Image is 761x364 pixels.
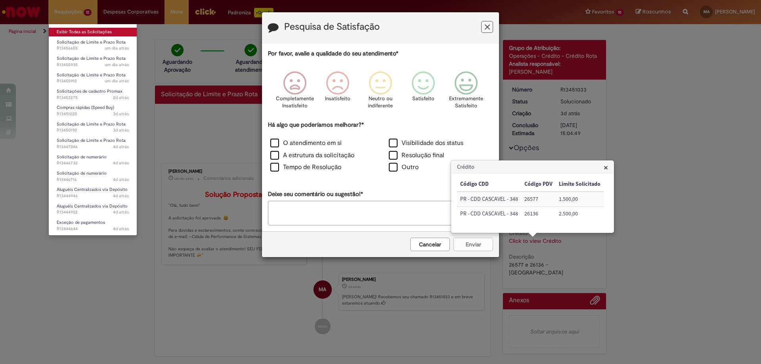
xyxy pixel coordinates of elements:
[49,28,137,36] a: Exibir Todas as Solicitações
[113,226,129,232] time: 25/08/2025 14:36:46
[521,207,556,221] td: Código PDV: 26136
[49,120,137,135] a: Aberto R13450190 : Solicitação de Limite e Prazo Rota
[57,62,129,68] span: R13455935
[113,144,129,150] time: 26/08/2025 09:38:20
[113,111,129,117] time: 27/08/2025 09:53:39
[57,121,126,127] span: Solicitação de Limite e Prazo Rota
[325,95,350,103] p: Insatisfeito
[113,209,129,215] span: 4d atrás
[556,177,604,192] th: Limite Solicitado
[113,95,129,101] time: 27/08/2025 15:42:16
[113,177,129,183] time: 26/08/2025 08:39:00
[57,193,129,199] span: R13444946
[113,193,129,199] span: 4d atrás
[276,95,314,110] p: Completamente Insatisfeito
[389,163,419,172] label: Outro
[270,139,342,148] label: O atendimento em si
[57,137,126,143] span: Solicitação de Limite e Prazo Rota
[57,170,107,176] span: Solicitação de numerário
[57,111,129,117] span: R13451220
[105,62,129,68] time: 28/08/2025 08:57:53
[49,38,137,53] a: Aberto R13456655 : Solicitação de Limite e Prazo Rota
[57,226,129,232] span: R13444644
[57,95,129,101] span: R13453275
[49,202,137,217] a: Aberto R13444922 : Aluguéis Centralizados via Depósito
[57,78,129,84] span: R13455912
[105,45,129,51] span: um dia atrás
[449,95,483,110] p: Extremamente Satisfeito
[105,62,129,68] span: um dia atrás
[317,65,358,120] div: Insatisfeito
[113,226,129,232] span: 4d atrás
[57,209,129,215] span: R13444922
[57,144,129,150] span: R13447046
[113,177,129,183] span: 4d atrás
[49,103,137,118] a: Aberto R13451220 : Compras rápidas (Speed Buy)
[113,95,129,101] span: 2d atrás
[451,160,614,233] div: Crédito
[57,72,126,78] span: Solicitação de Limite e Prazo Rota
[457,192,521,206] td: Código CDD: PR - CDD CASCAVEL - 348
[57,154,107,160] span: Solicitação de numerário
[113,160,129,166] time: 26/08/2025 08:42:22
[268,121,493,174] div: Há algo que poderíamos melhorar?*
[57,219,105,225] span: Exceção de pagamentos
[270,163,341,172] label: Tempo de Resolução
[556,207,604,221] td: Limite Solicitado: 2.500,00
[57,160,129,166] span: R13446732
[113,144,129,150] span: 4d atrás
[274,65,315,120] div: Completamente Insatisfeito
[57,187,128,192] span: Aluguéis Centralizados via Depósito
[49,87,137,102] a: Aberto R13453275 : Solicitações de cadastro Promax
[521,192,556,206] td: Código PDV: 26577
[49,54,137,69] a: Aberto R13455935 : Solicitação de Limite e Prazo Rota
[57,105,114,111] span: Compras rápidas (Speed Buy)
[49,71,137,86] a: Aberto R13455912 : Solicitação de Limite e Prazo Rota
[113,209,129,215] time: 25/08/2025 15:19:04
[446,65,486,120] div: Extremamente Satisfeito
[389,139,463,148] label: Visibilidade dos status
[457,207,521,221] td: Código CDD: PR - CDD CASCAVEL - 348
[49,218,137,233] a: Aberto R13444644 : Exceção de pagamentos
[366,95,395,110] p: Neutro ou indiferente
[113,111,129,117] span: 3d atrás
[389,151,444,160] label: Resolução final
[49,136,137,151] a: Aberto R13447046 : Solicitação de Limite e Prazo Rota
[49,153,137,168] a: Aberto R13446732 : Solicitação de numerário
[270,151,354,160] label: A estrutura da solicitação
[412,95,434,103] p: Satisfeito
[521,177,556,192] th: Código PDV
[268,50,398,58] label: Por favor, avalie a qualidade do seu atendimento*
[57,45,129,51] span: R13456655
[410,238,450,251] button: Cancelar
[49,169,137,184] a: Aberto R13446716 : Solicitação de numerário
[604,163,608,172] button: Close
[284,22,380,32] label: Pesquisa de Satisfação
[113,127,129,133] time: 26/08/2025 18:22:25
[105,45,129,51] time: 28/08/2025 10:26:23
[48,24,137,236] ul: Requisições
[604,162,608,173] span: ×
[57,88,122,94] span: Solicitações de cadastro Promax
[556,192,604,206] td: Limite Solicitado: 1.500,00
[105,78,129,84] time: 28/08/2025 08:55:14
[105,78,129,84] span: um dia atrás
[113,193,129,199] time: 25/08/2025 15:22:03
[268,190,363,198] label: Deixe seu comentário ou sugestão!*
[57,127,129,133] span: R13450190
[360,65,401,120] div: Neutro ou indiferente
[57,177,129,183] span: R13446716
[403,65,444,120] div: Satisfeito
[113,127,129,133] span: 3d atrás
[49,185,137,200] a: Aberto R13444946 : Aluguéis Centralizados via Depósito
[451,161,614,173] h3: Crédito
[57,203,128,209] span: Aluguéis Centralizados via Depósito
[457,177,521,192] th: Código CDD
[57,39,126,45] span: Solicitação de Limite e Prazo Rota
[57,55,126,61] span: Solicitação de Limite e Prazo Rota
[113,160,129,166] span: 4d atrás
